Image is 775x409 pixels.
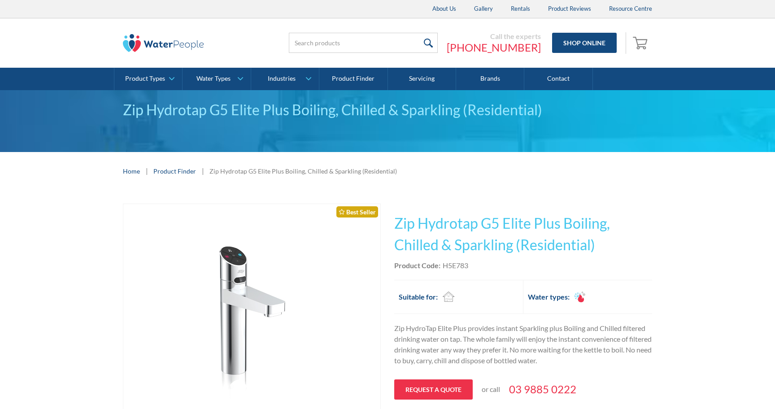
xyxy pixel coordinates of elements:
[144,165,149,176] div: |
[552,33,617,53] a: Shop Online
[456,68,524,90] a: Brands
[268,75,296,83] div: Industries
[183,68,250,90] a: Water Types
[125,75,165,83] div: Product Types
[528,292,570,302] h2: Water types:
[394,213,652,256] h1: Zip Hydrotap G5 Elite Plus Boiling, Chilled & Sparkling (Residential)
[336,206,378,218] div: Best Seller
[114,68,182,90] a: Product Types
[123,166,140,176] a: Home
[153,166,196,176] a: Product Finder
[443,260,468,271] div: H5E783
[631,32,652,54] a: Open empty cart
[447,41,541,54] a: [PHONE_NUMBER]
[399,292,438,302] h2: Suitable for:
[289,33,438,53] input: Search products
[633,35,650,50] img: shopping cart
[209,166,397,176] div: Zip Hydrotap G5 Elite Plus Boiling, Chilled & Sparkling (Residential)
[509,381,576,397] a: 03 9885 0222
[394,261,440,270] strong: Product Code:
[524,68,592,90] a: Contact
[123,99,652,121] div: Zip Hydrotap G5 Elite Plus Boiling, Chilled & Sparkling (Residential)
[251,68,319,90] a: Industries
[394,323,652,366] p: Zip HydroTap Elite Plus provides instant Sparkling plus Boiling and Chilled filtered drinking wat...
[123,34,204,52] img: The Water People
[319,68,387,90] a: Product Finder
[482,384,500,395] p: or call
[196,75,231,83] div: Water Types
[447,32,541,41] div: Call the experts
[388,68,456,90] a: Servicing
[394,379,473,400] a: Request a quote
[200,165,205,176] div: |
